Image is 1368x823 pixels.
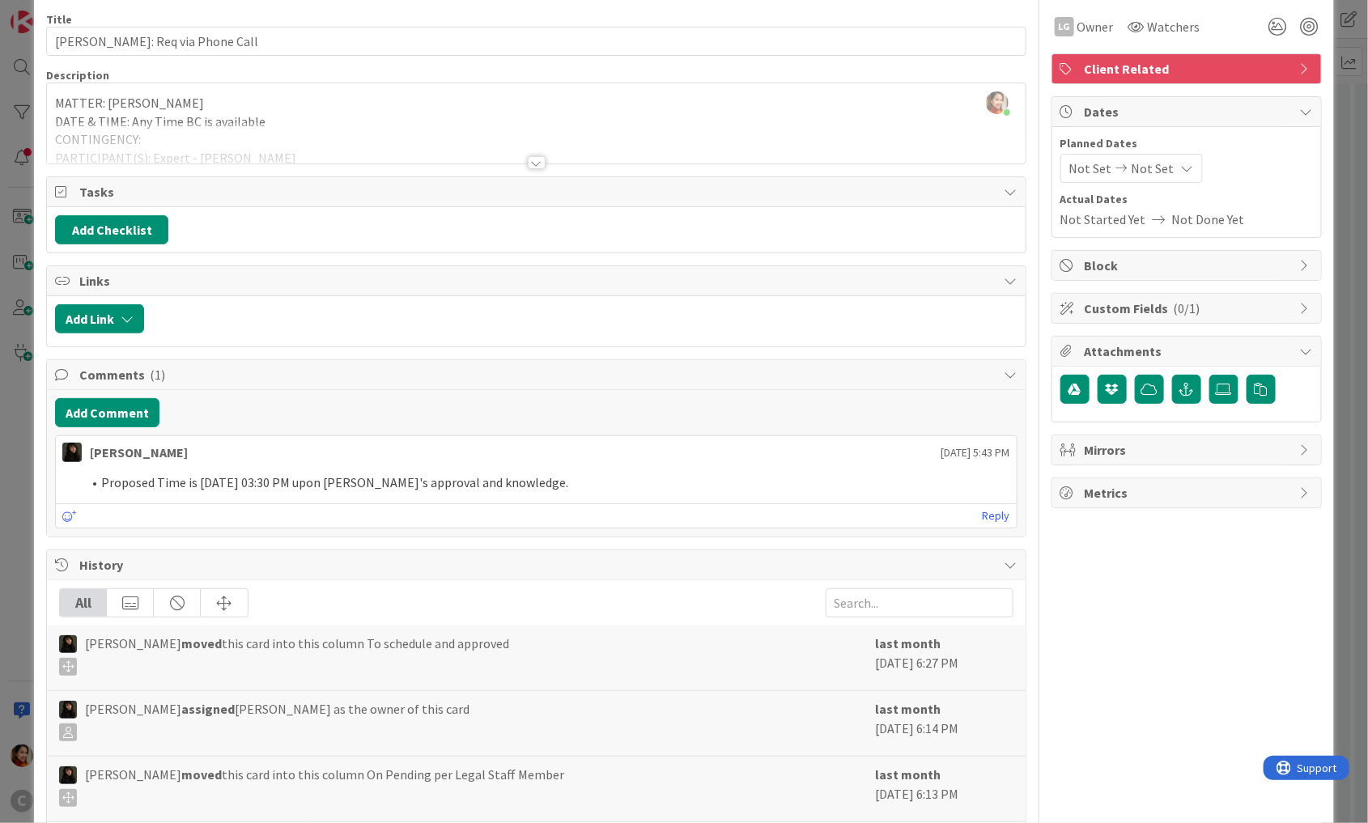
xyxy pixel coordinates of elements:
[1060,135,1313,152] span: Planned Dates
[55,94,1018,112] p: MATTER: [PERSON_NAME]
[1077,17,1114,36] span: Owner
[181,635,222,651] b: moved
[55,112,1018,131] p: DATE & TIME: Any Time BC is available
[150,367,165,383] span: ( 1 )
[79,182,996,202] span: Tasks
[1148,17,1200,36] span: Watchers
[181,701,235,717] b: assigned
[82,473,1010,492] li: Proposed Time is [DATE] 03:30 PM upon [PERSON_NAME]'s approval and knowledge.
[55,304,144,333] button: Add Link
[46,12,72,27] label: Title
[876,634,1013,682] div: [DATE] 6:27 PM
[62,443,82,462] img: ES
[1132,159,1175,178] span: Not Set
[46,27,1026,56] input: type card name here...
[1085,483,1292,503] span: Metrics
[60,589,107,617] div: All
[876,765,1013,813] div: [DATE] 6:13 PM
[59,635,77,653] img: ES
[876,635,941,651] b: last month
[79,365,996,384] span: Comments
[826,588,1013,617] input: Search...
[46,68,109,83] span: Description
[79,271,996,291] span: Links
[941,444,1010,461] span: [DATE] 5:43 PM
[85,699,469,741] span: [PERSON_NAME] [PERSON_NAME] as the owner of this card
[986,91,1009,114] img: ZE7sHxBjl6aIQZ7EmcD5y5U36sLYn9QN.jpeg
[1060,210,1146,229] span: Not Started Yet
[1069,159,1112,178] span: Not Set
[876,701,941,717] b: last month
[79,555,996,575] span: History
[181,766,222,783] b: moved
[1172,210,1245,229] span: Not Done Yet
[876,766,941,783] b: last month
[90,443,188,462] div: [PERSON_NAME]
[1085,256,1292,275] span: Block
[876,699,1013,748] div: [DATE] 6:14 PM
[1085,102,1292,121] span: Dates
[55,215,168,244] button: Add Checklist
[1085,342,1292,361] span: Attachments
[1060,191,1313,208] span: Actual Dates
[1174,300,1200,316] span: ( 0/1 )
[1055,17,1074,36] div: LG
[55,398,159,427] button: Add Comment
[1085,59,1292,78] span: Client Related
[59,766,77,784] img: ES
[34,2,74,22] span: Support
[1085,440,1292,460] span: Mirrors
[85,634,509,676] span: [PERSON_NAME] this card into this column To schedule and approved
[1085,299,1292,318] span: Custom Fields
[983,506,1010,526] a: Reply
[59,701,77,719] img: ES
[85,765,564,807] span: [PERSON_NAME] this card into this column On Pending per Legal Staff Member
